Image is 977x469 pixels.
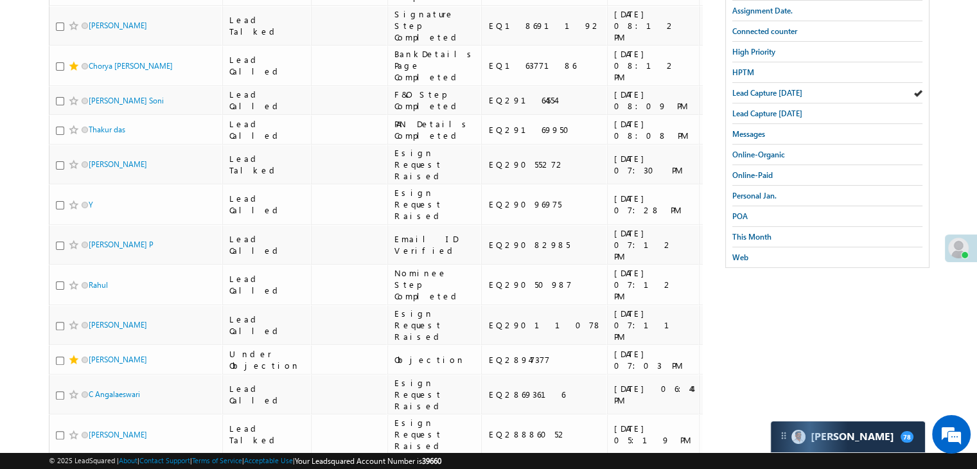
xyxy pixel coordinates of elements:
div: [DATE] 08:09 PM [614,89,693,112]
div: [DATE] 07:12 PM [614,227,693,262]
div: [DATE] 07:28 PM [614,193,693,216]
div: [DATE] 07:30 PM [614,153,693,176]
span: Messages [732,129,765,139]
a: [PERSON_NAME] Soni [89,96,164,105]
div: EQ29169950 [488,124,601,136]
div: EQ28693616 [488,389,601,400]
a: C Angalaeswari [89,389,140,399]
a: [PERSON_NAME] [89,355,147,364]
a: Acceptable Use [244,456,293,465]
span: Connected counter [732,26,797,36]
div: Nominee Step Completed [394,267,476,302]
div: [DATE] 07:11 PM [614,308,693,342]
span: Online-Paid [732,170,773,180]
span: Lead Capture [DATE] [732,88,802,98]
div: Lead Called [229,54,305,77]
a: [PERSON_NAME] P [89,240,154,249]
span: Your Leadsquared Account Number is [295,456,441,466]
div: [DATE] 07:03 PM [614,348,693,371]
div: F&O Step Completed [394,89,476,112]
div: EQ29050987 [488,279,601,290]
div: EQ29082985 [488,239,601,251]
span: HPTM [732,67,754,77]
div: [DATE] 05:19 PM [614,423,693,446]
div: EQ29011078 [488,319,601,331]
a: Contact Support [139,456,190,465]
div: EQ28886052 [488,429,601,440]
a: Y [89,200,93,209]
div: Esign Request Raised [394,308,476,342]
div: EQ29164554 [488,94,601,106]
a: About [119,456,137,465]
a: [PERSON_NAME] [89,159,147,169]
div: EQ16377186 [488,60,601,71]
div: Lead Called [229,118,305,141]
div: [DATE] 08:12 PM [614,48,693,83]
div: Under Objection [229,348,305,371]
div: Lead Called [229,273,305,296]
div: Chat with us now [67,67,216,84]
div: Lead Called [229,193,305,216]
div: Lead Talked [229,14,305,37]
span: Carter [811,430,894,443]
em: Start Chat [175,369,233,386]
div: Lead Called [229,89,305,112]
a: Rahul [89,280,108,290]
div: Esign Request Raised [394,377,476,412]
div: [DATE] 08:12 PM [614,8,693,43]
div: Esign Request Raised [394,187,476,222]
a: Terms of Service [192,456,242,465]
div: Signature Step Completed [394,8,476,43]
span: Assignment Date. [732,6,793,15]
img: d_60004797649_company_0_60004797649 [22,67,54,84]
div: Esign Request Raised [394,417,476,452]
div: Lead Talked [229,153,305,176]
div: Lead Called [229,314,305,337]
span: POA [732,211,748,221]
span: Lead Capture [DATE] [732,109,802,118]
div: Lead Called [229,233,305,256]
div: Objection [394,354,476,366]
img: carter-drag [779,430,789,441]
div: carter-dragCarter[PERSON_NAME]78 [770,421,926,453]
div: PAN Details Completed [394,118,476,141]
img: Carter [791,430,805,444]
div: EQ28947377 [488,354,601,366]
a: [PERSON_NAME] [89,320,147,330]
a: [PERSON_NAME] [89,21,147,30]
div: EQ18691192 [488,20,601,31]
div: EQ29055272 [488,159,601,170]
div: Lead Talked [229,423,305,446]
div: EQ29096975 [488,199,601,210]
div: Email ID Verified [394,233,476,256]
a: Thakur das [89,125,125,134]
span: This Month [732,232,771,242]
div: BankDetails Page Completed [394,48,476,83]
span: Web [732,252,748,262]
a: [PERSON_NAME] [89,430,147,439]
span: Online-Organic [732,150,785,159]
div: Esign Request Raised [394,147,476,182]
span: Personal Jan. [732,191,777,200]
span: High Priority [732,47,775,57]
div: [DATE] 08:08 PM [614,118,693,141]
span: © 2025 LeadSquared | | | | | [49,455,441,467]
div: Minimize live chat window [211,6,242,37]
a: Chorya [PERSON_NAME] [89,61,173,71]
div: [DATE] 06:44 PM [614,383,693,406]
span: 78 [901,431,913,443]
textarea: Type your message and hit 'Enter' [17,119,234,357]
div: Lead Called [229,383,305,406]
span: 39660 [422,456,441,466]
div: [DATE] 07:12 PM [614,267,693,302]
